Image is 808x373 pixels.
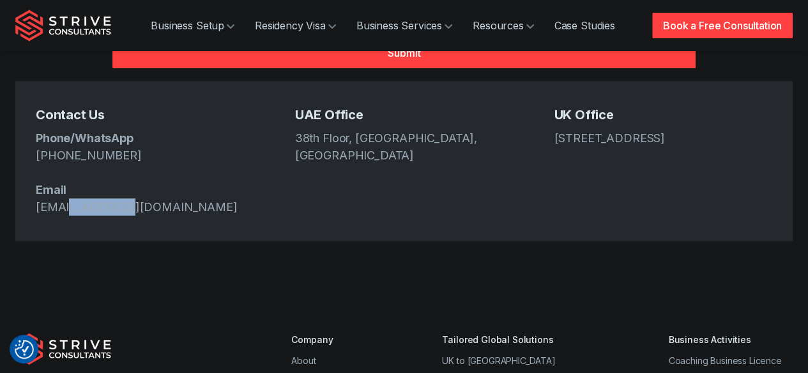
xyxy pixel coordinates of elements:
h5: UAE Office [295,106,514,124]
h5: UK Office [554,106,772,124]
button: Consent Preferences [15,340,34,359]
a: Coaching Business Licence [668,355,781,366]
strong: Email [36,183,66,196]
strong: Phone/WhatsApp [36,131,133,145]
a: Business Setup [141,13,245,38]
div: Company [291,333,406,346]
img: Strive Consultants [15,10,111,41]
a: Book a Free Consultation [652,13,793,38]
a: Business Services [346,13,462,38]
a: UK to [GEOGRAPHIC_DATA] [442,355,555,366]
img: Strive Consultants [15,333,111,365]
button: Submit [112,38,696,68]
div: Business Activities [668,333,793,346]
a: Residency Visa [245,13,346,38]
a: About [291,355,316,366]
a: [PHONE_NUMBER] [36,149,142,162]
a: Resources [462,13,544,38]
a: [EMAIL_ADDRESS][DOMAIN_NAME] [36,200,238,214]
a: Case Studies [544,13,625,38]
img: Revisit consent button [15,340,34,359]
h5: Contact Us [36,106,254,124]
div: Tailored Global Solutions [442,333,632,346]
address: 38th Floor, [GEOGRAPHIC_DATA], [GEOGRAPHIC_DATA] [295,129,514,164]
address: [STREET_ADDRESS] [554,129,772,147]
